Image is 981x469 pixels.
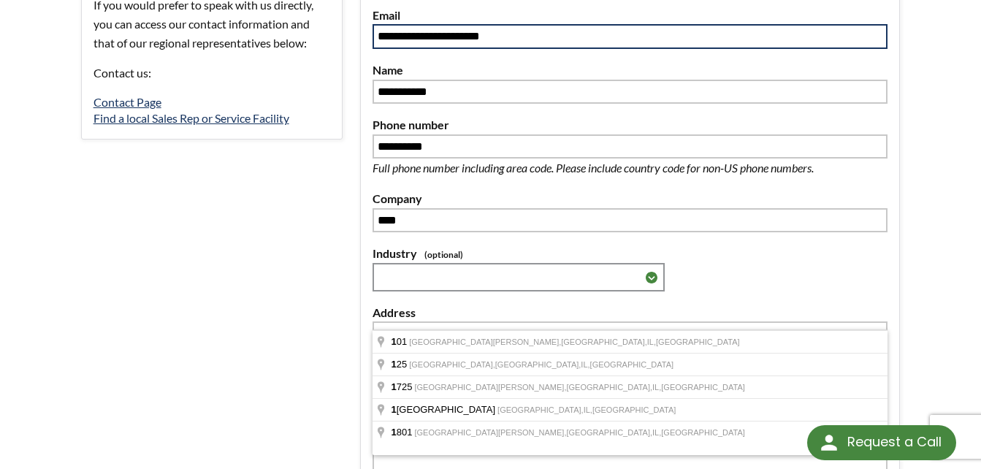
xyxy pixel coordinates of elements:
[414,383,566,392] span: [GEOGRAPHIC_DATA][PERSON_NAME],
[373,159,862,178] p: Full phone number including area code. Please include country code for non-US phone numbers.
[373,303,888,322] label: Address
[392,359,410,370] span: 25
[392,336,397,347] span: 1
[93,64,330,83] p: Contact us:
[656,338,740,346] span: [GEOGRAPHIC_DATA]
[392,336,410,347] span: 01
[661,428,745,437] span: [GEOGRAPHIC_DATA]
[392,359,397,370] span: 1
[93,95,161,109] a: Contact Page
[584,405,592,414] span: IL,
[409,360,495,369] span: [GEOGRAPHIC_DATA],
[807,425,956,460] div: Request a Call
[392,427,397,438] span: 1
[373,6,888,25] label: Email
[590,360,674,369] span: [GEOGRAPHIC_DATA]
[566,428,652,437] span: [GEOGRAPHIC_DATA],
[652,383,661,392] span: IL,
[373,61,888,80] label: Name
[497,405,584,414] span: [GEOGRAPHIC_DATA],
[392,381,397,392] span: 1
[373,244,888,263] label: Industry
[392,381,415,392] span: 725
[495,360,581,369] span: [GEOGRAPHIC_DATA],
[392,427,415,438] span: 801
[592,405,676,414] span: [GEOGRAPHIC_DATA]
[409,338,561,346] span: [GEOGRAPHIC_DATA][PERSON_NAME],
[566,383,652,392] span: [GEOGRAPHIC_DATA],
[414,428,566,437] span: [GEOGRAPHIC_DATA][PERSON_NAME],
[93,111,289,125] a: Find a local Sales Rep or Service Facility
[661,383,745,392] span: [GEOGRAPHIC_DATA]
[373,189,888,208] label: Company
[581,360,589,369] span: IL,
[561,338,647,346] span: [GEOGRAPHIC_DATA],
[647,338,656,346] span: IL,
[392,404,397,415] span: 1
[392,404,498,415] span: [GEOGRAPHIC_DATA]
[847,425,942,459] div: Request a Call
[373,115,888,134] label: Phone number
[652,428,661,437] span: IL,
[817,431,841,454] img: round button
